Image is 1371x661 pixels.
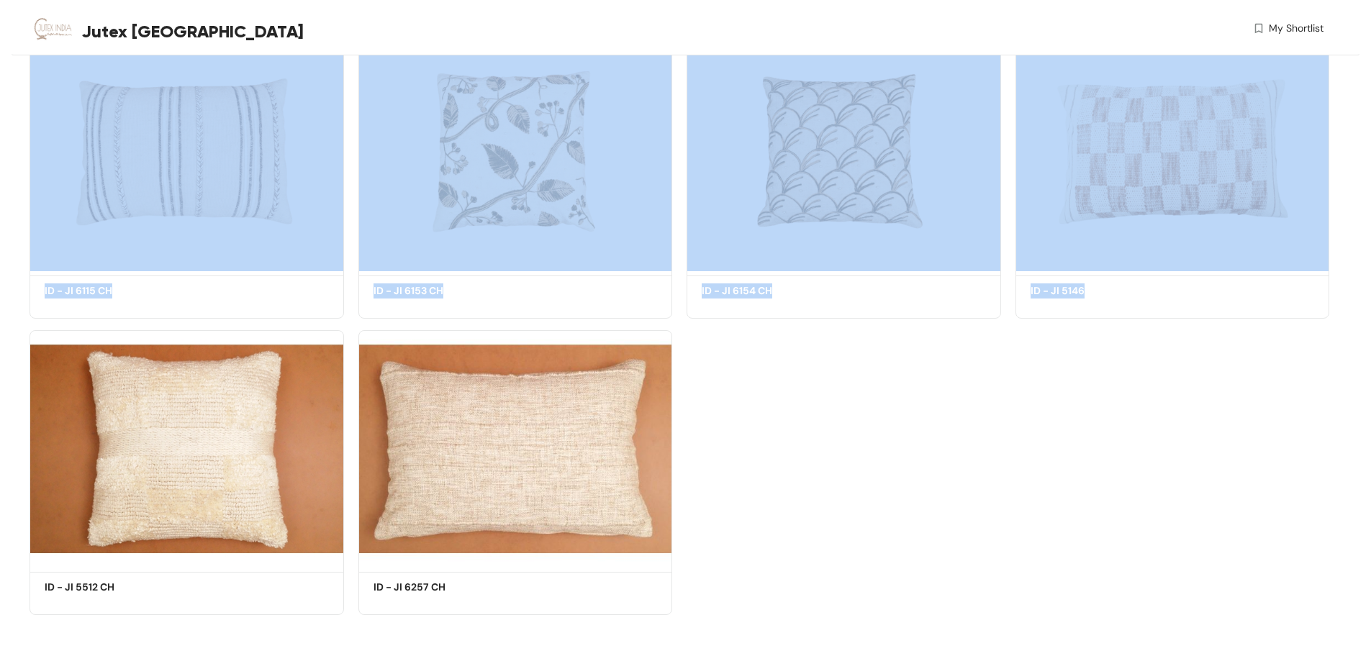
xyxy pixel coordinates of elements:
[1015,35,1330,272] img: a692090e-3b13-445a-8d5f-a0be4ca3a59a
[30,330,344,567] img: 16a5d1dd-08b9-4d62-9bf9-f28ef3c4ac05
[374,580,496,595] h5: ID - JI 6257 CH
[358,35,673,272] img: 422a3803-d7e3-463a-9773-71f7054cecd3
[30,6,76,53] img: Buyer Portal
[702,283,824,298] h5: ID - JI 6154 CH
[1031,283,1153,298] h5: ID - JI 5146
[358,330,673,567] img: f2576378-ad71-4d68-ab8c-25daca4b5c4b
[30,35,344,272] img: 837db4aa-29b2-4b5f-bede-1d33f2feabb6
[81,19,304,45] span: Jutex [GEOGRAPHIC_DATA]
[45,283,167,298] h5: ID - JI 6115 CH
[1252,21,1265,36] img: wishlist
[687,35,1001,272] img: 061150c8-e95f-4d76-8cad-0585d87cc61c
[45,580,167,595] h5: ID - JI 5512 CH
[1269,21,1324,36] span: My Shortlist
[374,283,496,298] h5: ID - JI 6153 CH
